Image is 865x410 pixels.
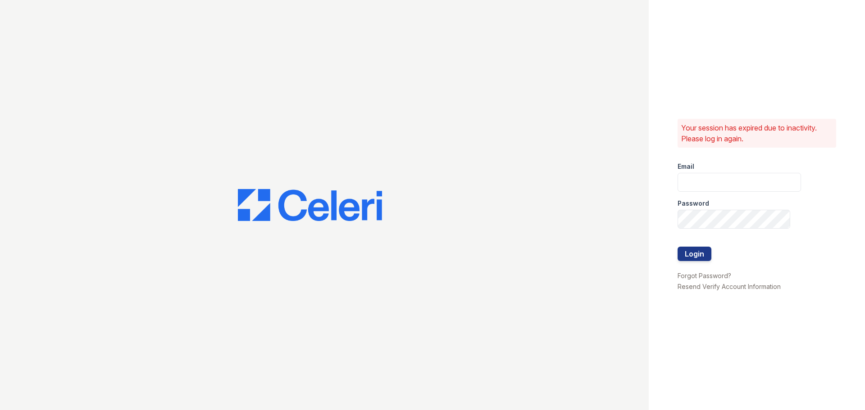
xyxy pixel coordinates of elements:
[678,283,781,290] a: Resend Verify Account Information
[678,247,711,261] button: Login
[678,272,731,279] a: Forgot Password?
[678,199,709,208] label: Password
[681,122,833,144] p: Your session has expired due to inactivity. Please log in again.
[678,162,694,171] label: Email
[238,189,382,221] img: CE_Logo_Blue-a8612792a0a2168367f1c8372b55b34899dd931a85d93a1a3d3e32e68fde9ad4.png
